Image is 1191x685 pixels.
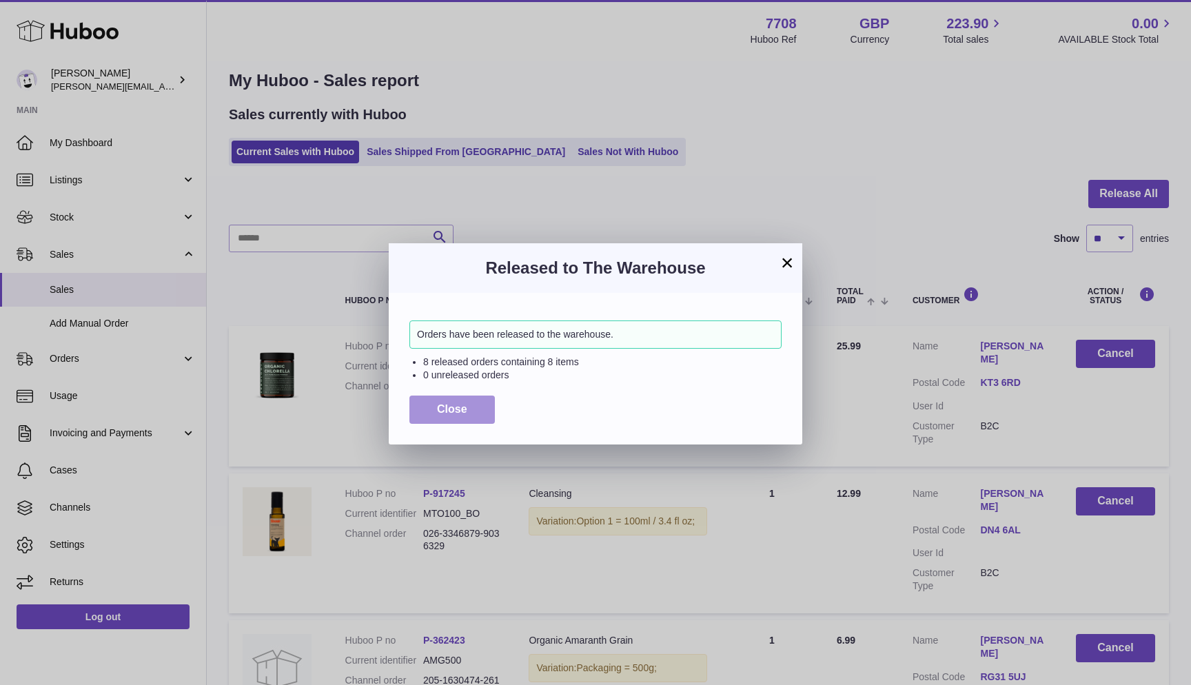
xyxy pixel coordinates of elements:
[409,257,782,279] h3: Released to The Warehouse
[779,254,795,271] button: ×
[409,320,782,349] div: Orders have been released to the warehouse.
[437,403,467,415] span: Close
[409,396,495,424] button: Close
[423,369,782,382] li: 0 unreleased orders
[423,356,782,369] li: 8 released orders containing 8 items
